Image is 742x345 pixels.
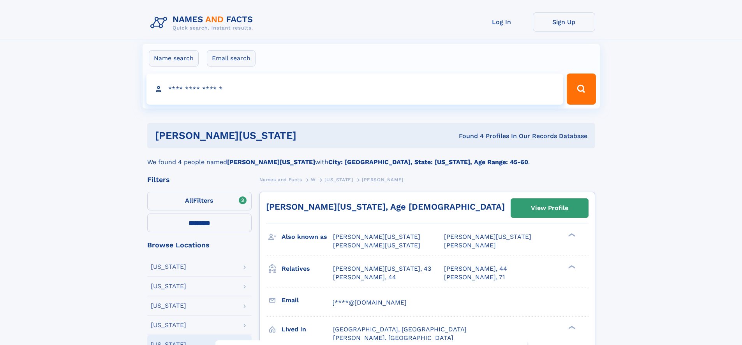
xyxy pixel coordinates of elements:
a: [PERSON_NAME], 71 [444,273,505,282]
span: [PERSON_NAME], [GEOGRAPHIC_DATA] [333,334,453,341]
div: [US_STATE] [151,303,186,309]
span: [PERSON_NAME][US_STATE] [333,233,420,240]
label: Filters [147,192,252,210]
a: W [311,175,316,184]
span: [PERSON_NAME] [362,177,404,182]
span: [US_STATE] [324,177,353,182]
div: Browse Locations [147,242,252,249]
div: [US_STATE] [151,264,186,270]
a: [PERSON_NAME], 44 [444,264,507,273]
h3: Also known as [282,230,333,243]
div: Filters [147,176,252,183]
span: [GEOGRAPHIC_DATA], [GEOGRAPHIC_DATA] [333,326,467,333]
a: View Profile [511,199,588,217]
input: search input [146,74,564,105]
div: Found 4 Profiles In Our Records Database [377,132,587,140]
a: [PERSON_NAME][US_STATE], Age [DEMOGRAPHIC_DATA] [266,202,505,212]
h1: [PERSON_NAME][US_STATE] [155,131,378,140]
div: View Profile [531,199,568,217]
div: [US_STATE] [151,283,186,289]
a: Names and Facts [259,175,302,184]
a: [PERSON_NAME][US_STATE], 43 [333,264,431,273]
div: We found 4 people named with . [147,148,595,167]
div: ❯ [566,264,576,269]
img: Logo Names and Facts [147,12,259,33]
a: [US_STATE] [324,175,353,184]
label: Name search [149,50,199,67]
b: City: [GEOGRAPHIC_DATA], State: [US_STATE], Age Range: 45-60 [328,158,528,166]
a: Sign Up [533,12,595,32]
div: [US_STATE] [151,322,186,328]
b: [PERSON_NAME][US_STATE] [227,158,315,166]
span: All [185,197,193,204]
a: [PERSON_NAME], 44 [333,273,396,282]
span: [PERSON_NAME][US_STATE] [333,242,420,249]
div: ❯ [566,233,576,238]
button: Search Button [567,74,596,105]
a: Log In [471,12,533,32]
span: [PERSON_NAME][US_STATE] [444,233,531,240]
span: W [311,177,316,182]
h3: Relatives [282,262,333,275]
h3: Lived in [282,323,333,336]
h3: Email [282,294,333,307]
label: Email search [207,50,256,67]
div: ❯ [566,325,576,330]
span: [PERSON_NAME] [444,242,496,249]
